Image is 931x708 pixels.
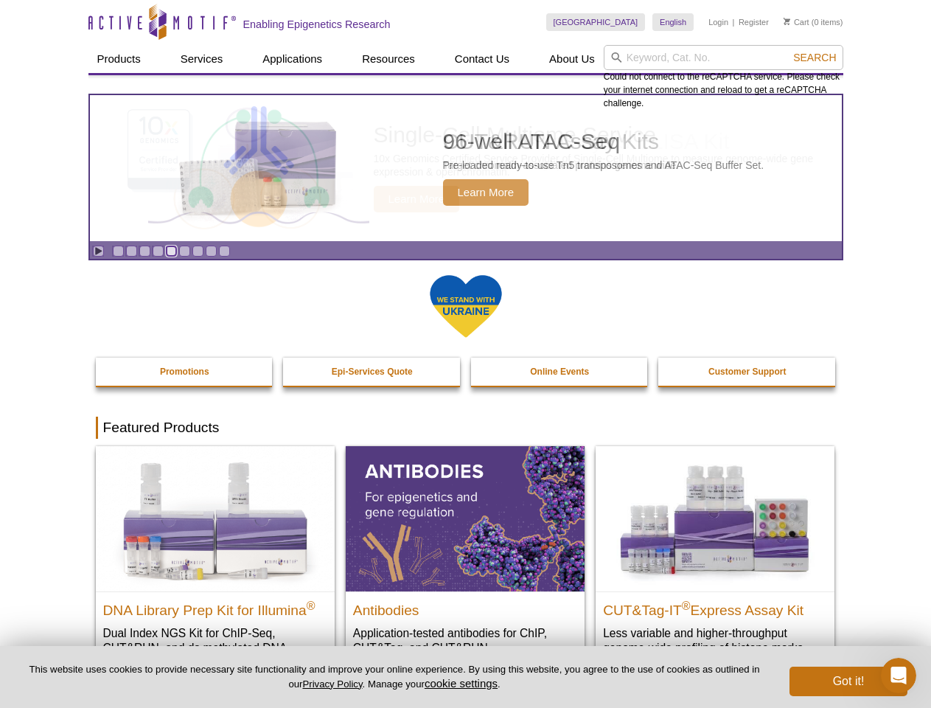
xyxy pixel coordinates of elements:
[793,52,836,63] span: Search
[113,246,124,257] a: Go to slide 1
[789,51,840,64] button: Search
[708,367,786,377] strong: Customer Support
[446,45,518,73] a: Contact Us
[443,179,529,206] span: Learn More
[353,625,577,656] p: Application-tested antibodies for ChIP, CUT&Tag, and CUT&RUN.
[219,246,230,257] a: Go to slide 9
[90,95,842,241] a: Active Motif Kit photo 96-well ATAC-Seq Pre-loaded ready-to-use Tn5 transposomes and ATAC-Seq Buf...
[733,13,735,31] li: |
[172,45,232,73] a: Services
[93,246,104,257] a: Toggle autoplay
[96,446,335,684] a: DNA Library Prep Kit for Illumina DNA Library Prep Kit for Illumina® Dual Index NGS Kit for ChIP-...
[139,246,150,257] a: Go to slide 3
[739,17,769,27] a: Register
[708,17,728,27] a: Login
[346,446,585,670] a: All Antibodies Antibodies Application-tested antibodies for ChIP, CUT&Tag, and CUT&RUN.
[206,246,217,257] a: Go to slide 8
[443,159,764,172] p: Pre-loaded ready-to-use Tn5 transposomes and ATAC-Seq Buffer Set.
[88,45,150,73] a: Products
[96,417,836,439] h2: Featured Products
[443,131,764,153] h2: 96-well ATAC-Seq
[166,246,177,257] a: Go to slide 5
[24,663,765,691] p: This website uses cookies to provide necessary site functionality and improve your online experie...
[243,18,391,31] h2: Enabling Epigenetics Research
[603,625,827,656] p: Less variable and higher-throughput genome-wide profiling of histone marks​.
[103,625,327,670] p: Dual Index NGS Kit for ChIP-Seq, CUT&RUN, and ds methylated DNA assays.
[789,667,907,696] button: Got it!
[652,13,694,31] a: English
[530,367,589,377] strong: Online Events
[160,367,209,377] strong: Promotions
[332,367,413,377] strong: Epi-Services Quote
[96,446,335,591] img: DNA Library Prep Kit for Illumina
[90,95,842,241] article: 96-well ATAC-Seq
[353,45,424,73] a: Resources
[425,677,498,690] button: cookie settings
[604,45,843,70] input: Keyword, Cat. No.
[283,358,461,386] a: Epi-Services Quote
[604,45,843,110] div: Could not connect to the reCAPTCHA service. Please check your internet connection and reload to g...
[658,358,837,386] a: Customer Support
[784,18,790,25] img: Your Cart
[881,658,916,693] iframe: Intercom live chat
[603,596,827,618] h2: CUT&Tag-IT Express Assay Kit
[103,596,327,618] h2: DNA Library Prep Kit for Illumina
[96,358,274,386] a: Promotions
[167,113,351,223] img: Active Motif Kit photo
[254,45,331,73] a: Applications
[302,678,362,690] a: Privacy Policy
[471,358,649,386] a: Online Events
[682,599,691,611] sup: ®
[596,446,834,591] img: CUT&Tag-IT® Express Assay Kit
[192,246,203,257] a: Go to slide 7
[153,246,164,257] a: Go to slide 4
[784,17,809,27] a: Cart
[179,246,190,257] a: Go to slide 6
[126,246,137,257] a: Go to slide 2
[307,599,315,611] sup: ®
[429,274,503,339] img: We Stand With Ukraine
[353,596,577,618] h2: Antibodies
[596,446,834,670] a: CUT&Tag-IT® Express Assay Kit CUT&Tag-IT®Express Assay Kit Less variable and higher-throughput ge...
[784,13,843,31] li: (0 items)
[346,446,585,591] img: All Antibodies
[540,45,604,73] a: About Us
[546,13,646,31] a: [GEOGRAPHIC_DATA]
